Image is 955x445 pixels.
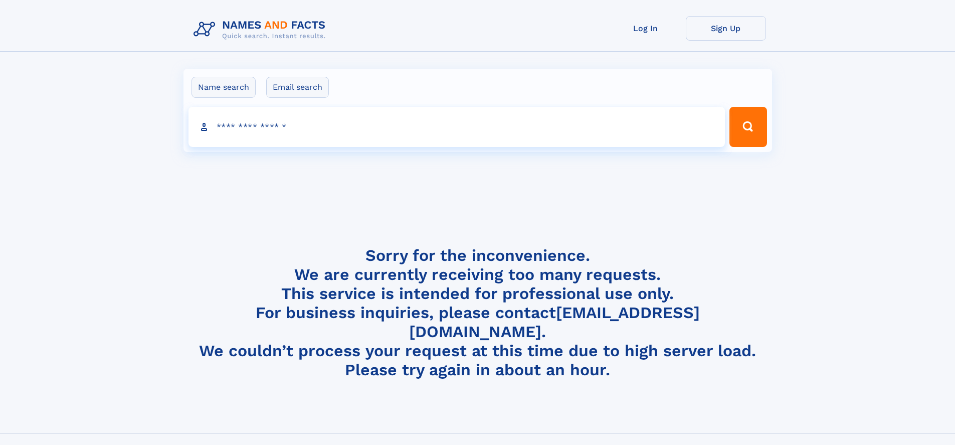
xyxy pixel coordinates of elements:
[266,77,329,98] label: Email search
[189,16,334,43] img: Logo Names and Facts
[409,303,700,341] a: [EMAIL_ADDRESS][DOMAIN_NAME]
[686,16,766,41] a: Sign Up
[192,77,256,98] label: Name search
[606,16,686,41] a: Log In
[188,107,725,147] input: search input
[189,246,766,380] h4: Sorry for the inconvenience. We are currently receiving too many requests. This service is intend...
[729,107,767,147] button: Search Button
